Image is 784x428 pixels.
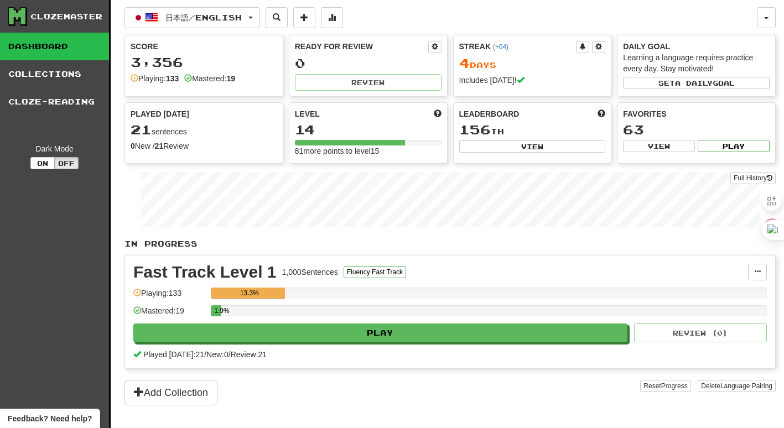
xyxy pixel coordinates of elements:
[124,7,260,28] button: 日本語/English
[640,380,690,392] button: ResetProgress
[634,323,767,342] button: Review (0)
[698,140,770,152] button: Play
[459,55,470,71] span: 4
[720,382,772,390] span: Language Pairing
[295,123,442,137] div: 14
[165,13,242,22] span: 日本語 / English
[30,11,102,22] div: Clozemaster
[623,108,770,119] div: Favorites
[623,77,770,89] button: Seta dailygoal
[661,382,688,390] span: Progress
[131,122,152,137] span: 21
[293,7,315,28] button: Add sentence to collection
[623,140,695,152] button: View
[30,157,55,169] button: On
[133,323,627,342] button: Play
[459,123,606,137] div: th
[231,350,267,359] span: Review: 21
[131,123,277,137] div: sentences
[124,238,776,249] p: In Progress
[623,41,770,52] div: Daily Goal
[459,75,606,86] div: Includes [DATE]!
[229,350,231,359] span: /
[321,7,343,28] button: More stats
[131,41,277,52] div: Score
[295,108,320,119] span: Level
[459,108,520,119] span: Leaderboard
[133,288,205,306] div: Playing: 133
[124,380,217,405] button: Add Collection
[133,264,277,280] div: Fast Track Level 1
[459,140,606,153] button: View
[226,74,235,83] strong: 19
[459,41,577,52] div: Streak
[266,7,288,28] button: Search sentences
[131,140,277,152] div: New / Review
[434,108,442,119] span: Score more points to level up
[623,52,770,74] div: Learning a language requires practice every day. Stay motivated!
[133,305,205,323] div: Mastered: 19
[143,350,204,359] span: Played [DATE]: 21
[675,79,713,87] span: a daily
[295,74,442,91] button: Review
[623,123,770,137] div: 63
[54,157,79,169] button: Off
[295,41,428,52] div: Ready for Review
[131,108,189,119] span: Played [DATE]
[459,56,606,71] div: Day s
[131,73,179,84] div: Playing:
[214,288,284,299] div: 13.3%
[131,55,277,69] div: 3,356
[166,74,179,83] strong: 133
[698,380,776,392] button: DeleteLanguage Pairing
[155,142,164,150] strong: 21
[730,172,776,184] a: Full History
[282,267,338,278] div: 1,000 Sentences
[493,43,508,51] a: (+04)
[131,142,135,150] strong: 0
[459,122,491,137] span: 156
[214,305,221,316] div: 1.9%
[598,108,605,119] span: This week in points, UTC
[295,56,442,70] div: 0
[206,350,229,359] span: New: 0
[344,266,406,278] button: Fluency Fast Track
[204,350,206,359] span: /
[184,73,235,84] div: Mastered:
[295,145,442,156] div: 81 more points to level 15
[8,143,101,154] div: Dark Mode
[8,413,92,424] span: Open feedback widget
